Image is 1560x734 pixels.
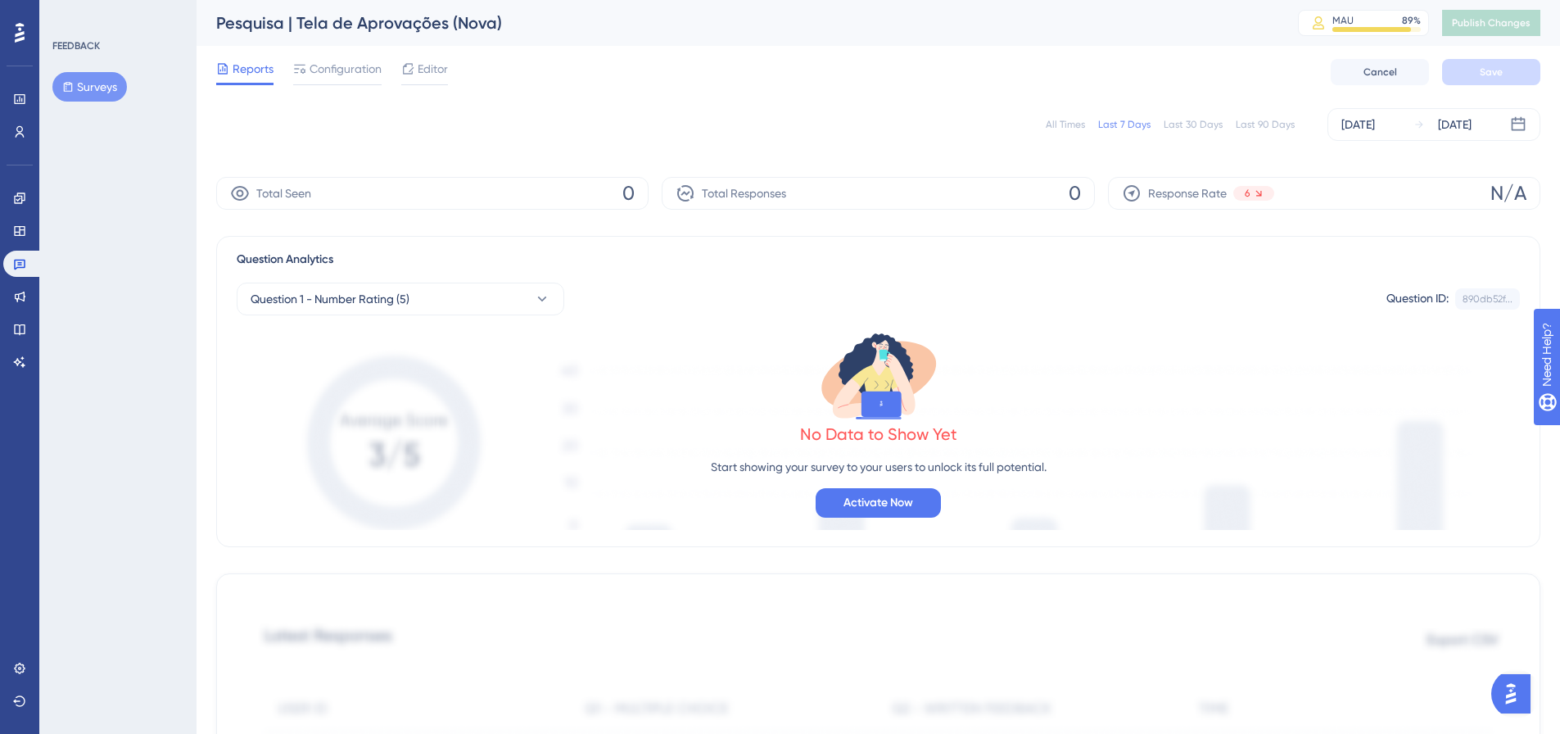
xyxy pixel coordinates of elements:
[1236,118,1295,131] div: Last 90 Days
[1452,16,1531,29] span: Publish Changes
[1490,180,1526,206] span: N/A
[1148,183,1227,203] span: Response Rate
[216,11,1257,34] div: Pesquisa | Tela de Aprovações (Nova)
[251,289,409,309] span: Question 1 - Number Rating (5)
[1480,66,1503,79] span: Save
[1386,288,1449,310] div: Question ID:
[237,283,564,315] button: Question 1 - Number Rating (5)
[711,457,1047,477] p: Start showing your survey to your users to unlock its full potential.
[1245,187,1250,200] span: 6
[1442,10,1540,36] button: Publish Changes
[1463,292,1513,306] div: 890db52f...
[1402,14,1421,27] div: 89 %
[237,250,333,270] span: Question Analytics
[702,183,786,203] span: Total Responses
[52,72,127,102] button: Surveys
[800,423,957,446] div: No Data to Show Yet
[38,4,102,24] span: Need Help?
[233,59,274,79] span: Reports
[256,183,311,203] span: Total Seen
[1098,118,1151,131] div: Last 7 Days
[418,59,448,79] span: Editor
[52,39,100,52] div: FEEDBACK
[1442,59,1540,85] button: Save
[1341,115,1375,134] div: [DATE]
[310,59,382,79] span: Configuration
[1363,66,1397,79] span: Cancel
[816,488,941,518] button: Activate Now
[1046,118,1085,131] div: All Times
[843,493,913,513] span: Activate Now
[622,180,635,206] span: 0
[1438,115,1472,134] div: [DATE]
[1331,59,1429,85] button: Cancel
[1332,14,1354,27] div: MAU
[1491,669,1540,718] iframe: UserGuiding AI Assistant Launcher
[1069,180,1081,206] span: 0
[1164,118,1223,131] div: Last 30 Days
